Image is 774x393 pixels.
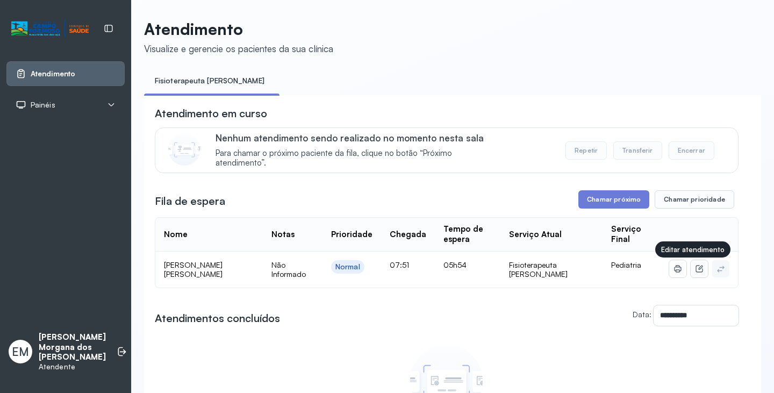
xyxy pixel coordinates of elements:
[335,262,360,271] div: Normal
[144,19,333,39] p: Atendimento
[578,190,649,209] button: Chamar próximo
[633,310,651,319] label: Data:
[509,260,593,279] div: Fisioterapeuta [PERSON_NAME]
[271,260,306,279] span: Não Informado
[565,141,607,160] button: Repetir
[155,106,267,121] h3: Atendimento em curso
[12,345,29,359] span: EM
[390,260,409,269] span: 07:51
[443,224,492,245] div: Tempo de espera
[155,194,225,209] h3: Fila de espera
[216,132,500,144] p: Nenhum atendimento sendo realizado no momento nesta sala
[164,230,188,240] div: Nome
[155,311,280,326] h3: Atendimentos concluídos
[31,101,55,110] span: Painéis
[509,230,562,240] div: Serviço Atual
[39,362,106,371] p: Atendente
[164,260,223,279] span: [PERSON_NAME] [PERSON_NAME]
[611,260,641,269] span: Pediatria
[144,43,333,54] div: Visualize e gerencie os pacientes da sua clínica
[669,141,714,160] button: Encerrar
[168,133,200,166] img: Imagem de CalloutCard
[271,230,295,240] div: Notas
[390,230,426,240] div: Chegada
[655,190,734,209] button: Chamar prioridade
[331,230,372,240] div: Prioridade
[39,332,106,362] p: [PERSON_NAME] Morgana dos [PERSON_NAME]
[443,260,467,269] span: 05h54
[11,20,89,38] img: Logotipo do estabelecimento
[144,72,275,90] a: Fisioterapeuta [PERSON_NAME]
[16,68,116,79] a: Atendimento
[216,148,500,169] span: Para chamar o próximo paciente da fila, clique no botão “Próximo atendimento”.
[611,224,652,245] div: Serviço Final
[31,69,75,78] span: Atendimento
[613,141,662,160] button: Transferir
